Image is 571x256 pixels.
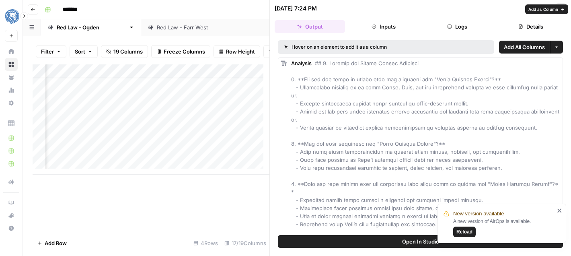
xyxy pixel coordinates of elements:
span: Analysis [291,60,312,66]
div: What's new? [5,209,17,221]
a: [PERSON_NAME] Law Firm [5,132,18,145]
a: AirOps Academy [5,196,18,209]
button: Filter [36,45,66,58]
span: 19 Columns [113,47,143,56]
span: Freeze Columns [164,47,205,56]
span: Add All Columns [504,43,545,51]
span: Reload [456,228,472,235]
span: Row Height [226,47,255,56]
div: [DATE] 7:24 PM [275,4,317,12]
span: Add Row [45,239,67,247]
button: Row Height [214,45,260,58]
div: 4 Rows [190,237,221,250]
button: Details [496,20,566,33]
button: Sort [70,45,98,58]
button: Open In Studio [278,235,563,248]
div: Red Law - [PERSON_NAME][GEOGRAPHIC_DATA] [157,23,280,31]
span: Filter [41,47,54,56]
button: Output [275,20,345,33]
a: Browse [5,58,18,71]
a: Settings [5,97,18,109]
div: Hover on an element to add it as a column [284,43,437,51]
button: Reload [453,227,476,237]
button: close [557,207,563,214]
a: Red Law - [PERSON_NAME][GEOGRAPHIC_DATA] [141,19,296,35]
button: Workspace: LionHead Digital [5,6,18,27]
span: Sort [75,47,85,56]
button: Add Row [33,237,72,250]
button: Add All Columns [499,41,550,54]
button: What's new? [5,209,18,222]
div: 17/19 Columns [221,237,269,250]
button: Help + Support [5,222,18,235]
span: Open In Studio [402,237,439,246]
a: [PERSON_NAME] & [PERSON_NAME] [5,157,18,170]
a: Monitoring [5,84,18,97]
a: Red Law - [PERSON_NAME] [41,19,141,35]
button: Freeze Columns [151,45,210,58]
div: Red Law - [PERSON_NAME] [57,23,125,31]
button: 19 Columns [101,45,148,58]
button: Logs [422,20,493,33]
a: Home [5,45,18,58]
img: LionHead Digital Logo [5,9,19,24]
button: Inputs [348,20,419,33]
div: A new version of AirOps is available. [453,218,555,237]
span: New version available [453,210,504,218]
a: Your Data [5,71,18,84]
a: [PERSON_NAME] Law Group [5,145,18,157]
